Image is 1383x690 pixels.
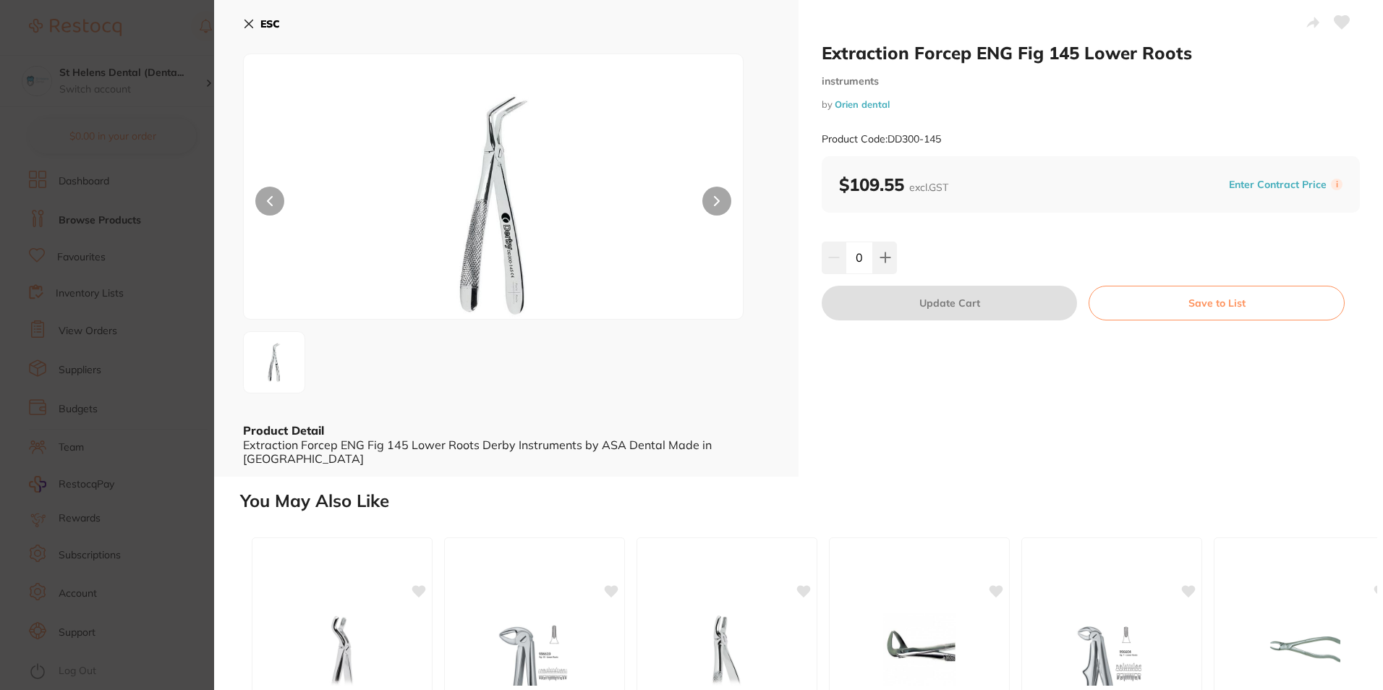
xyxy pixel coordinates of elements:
[1225,178,1331,192] button: Enter Contract Price
[822,99,1360,110] small: by
[488,613,582,686] img: Extraction Forceps, Lower Roots Type 1
[680,613,774,686] img: Extraction Forceps ENG Upper Premolar
[295,613,389,686] img: Extraction Forceps ENG Upper 8's
[243,423,324,438] b: Product Detail
[260,17,280,30] b: ESC
[243,438,770,465] div: Extraction Forcep ENG Fig 145 Lower Roots Derby Instruments by ASA Dental Made in [GEOGRAPHIC_DATA]
[822,42,1360,64] h2: Extraction Forcep ENG Fig 145 Lower Roots
[1331,179,1342,190] label: i
[835,98,890,110] a: Orien dental
[1257,613,1351,686] img: Leepac Dental - Extraction Forceps Fig. 76N - INS-SS-145 - High Quality Dental Product
[248,336,300,388] img: LTM0NjMz
[909,181,948,194] span: excl. GST
[839,174,948,195] b: $109.55
[1065,613,1159,686] img: Extraction Forceps Pedo, Lower Roots
[243,12,280,36] button: ESC
[1089,286,1345,320] button: Save to List
[872,613,966,686] img: Duralast Forcep 74 Lower Roots
[822,133,941,145] small: Product Code: DD300-145
[240,491,1377,511] h2: You May Also Like
[822,286,1077,320] button: Update Cart
[344,90,643,319] img: LTM0NjMz
[822,75,1360,88] small: instruments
